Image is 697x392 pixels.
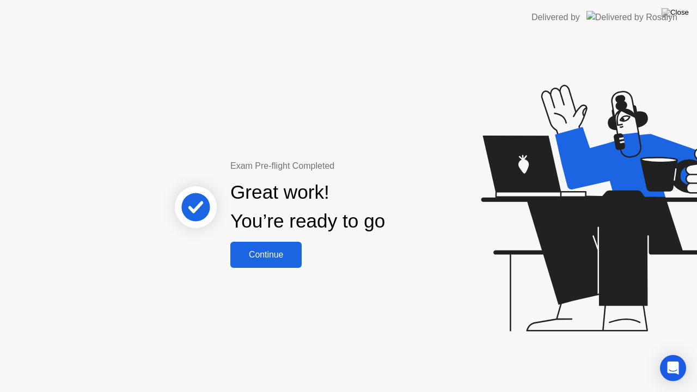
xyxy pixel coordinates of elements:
div: Delivered by [531,11,580,24]
div: Continue [234,250,298,260]
div: Exam Pre-flight Completed [230,160,455,173]
img: Close [662,8,689,17]
button: Continue [230,242,302,268]
div: Great work! You’re ready to go [230,178,385,236]
img: Delivered by Rosalyn [586,11,677,23]
div: Open Intercom Messenger [660,355,686,381]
